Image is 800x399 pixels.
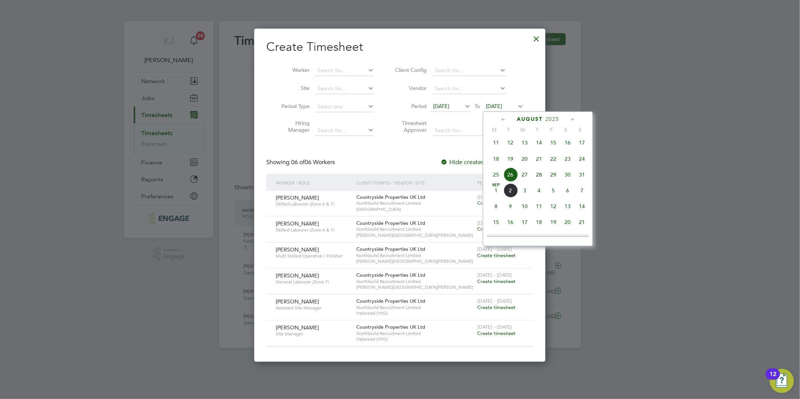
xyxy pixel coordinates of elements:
span: [PERSON_NAME] [276,298,319,305]
span: 15 [546,136,560,150]
label: Period [393,103,427,110]
span: 21 [532,152,546,166]
span: [PERSON_NAME][GEOGRAPHIC_DATA][PERSON_NAME] [356,284,473,290]
input: Search for... [432,84,506,94]
span: 18 [532,215,546,229]
span: 15 [489,215,503,229]
span: Countryside Properties UK Ltd [356,246,425,252]
span: [PERSON_NAME][GEOGRAPHIC_DATA][PERSON_NAME] [356,232,473,238]
label: Vendor [393,85,427,91]
span: 26 [503,168,518,182]
span: Countryside Properties UK Ltd [356,272,425,278]
span: 11 [489,136,503,150]
span: Multi Skilled Operative / Finisher [276,253,351,259]
span: 23 [503,231,518,245]
span: 2 [503,183,518,198]
span: 06 of [291,158,305,166]
h2: Create Timesheet [266,39,533,55]
div: Period [475,174,526,191]
span: Countryside Properties UK Ltd [356,324,425,330]
span: 12 [503,136,518,150]
label: Timesheet Approver [393,120,427,133]
div: 12 [769,374,776,384]
label: Site [276,85,310,91]
span: 8 [489,199,503,213]
span: 06 Workers [291,158,335,166]
span: 17 [518,215,532,229]
span: 6 [560,183,575,198]
span: T [530,126,544,133]
span: [PERSON_NAME] [276,324,319,331]
span: 14 [575,199,589,213]
div: Client Config / Vendor / Site [354,174,475,191]
span: 14 [532,136,546,150]
label: Client Config [393,67,427,73]
span: 19 [546,215,560,229]
span: To [472,101,482,111]
span: Sep [489,183,503,187]
span: 23 [560,152,575,166]
input: Search for... [315,84,374,94]
span: [DATE] [433,103,449,110]
label: Period Type [276,103,310,110]
span: F [544,126,559,133]
input: Search for... [432,125,506,136]
span: 25 [532,231,546,245]
span: 9 [503,199,518,213]
span: [DATE] - [DATE] [477,194,512,200]
span: August [517,116,543,122]
span: 27 [560,231,575,245]
span: 13 [518,136,532,150]
span: Site Manager [276,331,351,337]
span: [GEOGRAPHIC_DATA] [356,206,473,212]
div: Showing [266,158,336,166]
span: 13 [560,199,575,213]
span: [PERSON_NAME] [276,220,319,227]
span: Northbuild Recruitment Limited [356,200,473,206]
span: 27 [518,168,532,182]
span: T [501,126,516,133]
span: [DATE] [486,103,502,110]
span: 31 [575,168,589,182]
span: 10 [518,199,532,213]
span: 21 [575,215,589,229]
span: [PERSON_NAME][GEOGRAPHIC_DATA][PERSON_NAME] [356,258,473,264]
span: Halsnead (YHG) [356,310,473,316]
span: 2025 [545,116,559,122]
span: [DATE] - [DATE] [477,246,512,252]
span: Northbuild Recruitment Limited [356,226,473,232]
span: 25 [489,168,503,182]
span: 19 [503,152,518,166]
span: S [573,126,587,133]
span: 22 [546,152,560,166]
span: Northbuild Recruitment Limited [356,305,473,311]
span: 24 [518,231,532,245]
span: [PERSON_NAME] [276,246,319,253]
span: Halsnead (YHG) [356,336,473,342]
span: S [559,126,573,133]
span: [PERSON_NAME] [276,194,319,201]
span: [DATE] - [DATE] [477,298,512,304]
span: 12 [546,199,560,213]
span: Countryside Properties UK Ltd [356,194,425,200]
input: Select one [315,102,374,112]
span: 28 [575,231,589,245]
span: 4 [532,183,546,198]
span: Assistant Site Manager [276,305,351,311]
span: 18 [489,152,503,166]
span: 22 [489,231,503,245]
span: W [516,126,530,133]
span: Skilled Labourer (Zone 6 & 7) [276,201,351,207]
div: Worker / Role [274,174,354,191]
span: [PERSON_NAME] [276,272,319,279]
span: 24 [575,152,589,166]
span: 16 [560,136,575,150]
label: Worker [276,67,310,73]
span: 16 [503,215,518,229]
span: Northbuild Recruitment Limited [356,253,473,259]
label: Hide created timesheets [440,158,517,166]
input: Search for... [315,65,374,76]
span: Create timesheet [477,252,516,259]
span: Northbuild Recruitment Limited [356,279,473,285]
span: 11 [532,199,546,213]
